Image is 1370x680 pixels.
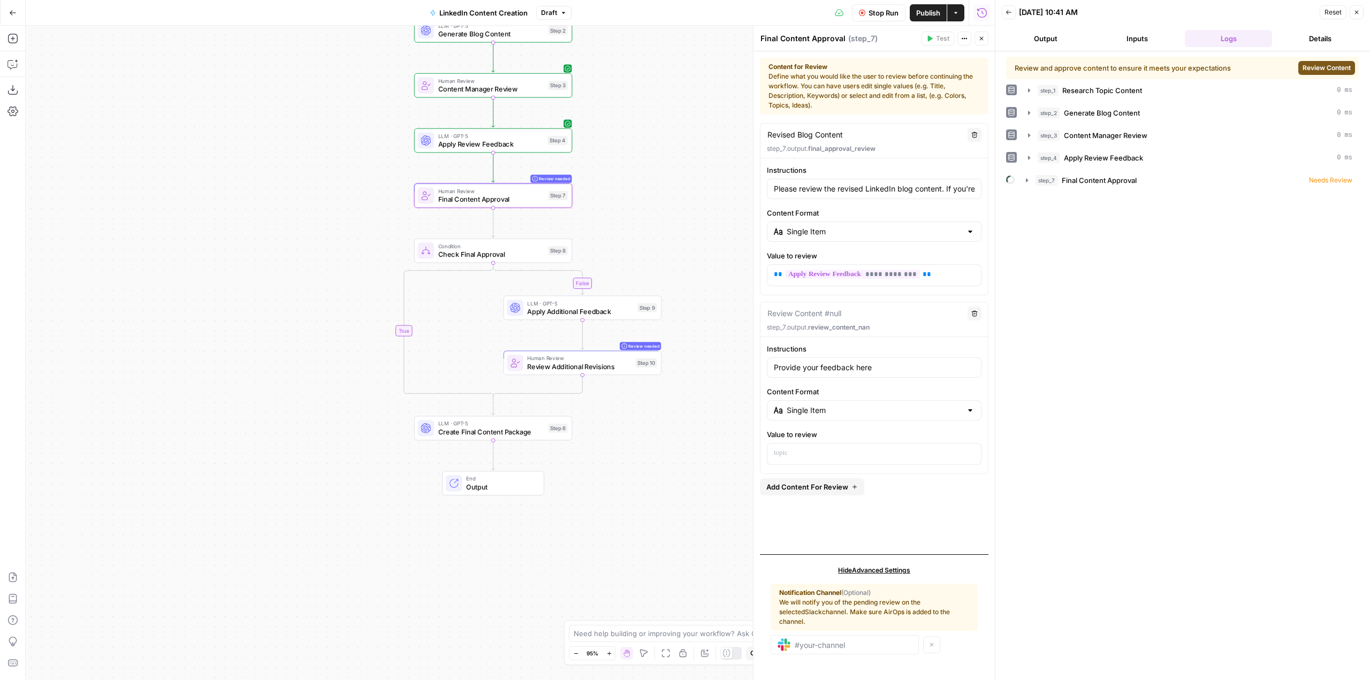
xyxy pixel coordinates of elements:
g: Edge from step_9 to step_10 [581,320,584,349]
div: Define what you would like the user to review before continuing the workflow. You can have users ... [768,62,980,110]
button: Details [1276,30,1364,47]
div: Step 2 [549,26,568,35]
span: Review needed [539,173,570,185]
span: End [466,475,536,483]
button: Logs [1185,30,1272,47]
button: 0 ms [1022,82,1359,99]
button: LinkedIn Content Creation [423,4,534,21]
span: LLM · GPT-5 [438,419,544,427]
span: Final Content Approval [438,194,544,204]
span: Review needed [628,340,659,352]
button: Review Content [1298,61,1355,75]
span: final_approval_review [808,144,876,152]
span: step_4 [1038,152,1060,163]
span: step_7 [1036,175,1057,186]
button: Draft [536,6,572,20]
g: Edge from step_10 to step_8-conditional-end [493,375,583,399]
g: Edge from step_4 to step_7 [492,152,495,182]
div: Step 8 [549,246,568,255]
img: Slack [778,638,790,651]
div: LLM · GPT-5Apply Review FeedbackStep 4 [414,128,573,153]
span: Final Content Approval [1062,175,1137,186]
div: Human ReviewContent Manager ReviewStep 3 [414,73,573,98]
label: Instructions [767,343,981,354]
div: Step 10 [636,358,657,368]
textarea: Final Content Approval [760,33,846,44]
span: Reset [1325,7,1342,17]
g: Edge from step_8 to step_9 [493,263,584,294]
button: 0 ms [1022,127,1359,144]
g: Edge from step_8 to step_8-conditional-end [404,263,493,399]
span: Review Content [1303,63,1351,73]
span: Human Review [438,77,544,85]
span: Output [466,482,536,492]
button: 0 ms [1022,104,1359,121]
span: Research Topic Content [1062,85,1142,96]
span: Check Final Approval [438,249,544,259]
strong: Notification Channel [779,589,841,597]
label: Instructions [767,165,981,175]
input: Enter instructions for what needs to be reviewed [774,184,975,194]
span: Needs Review [1309,175,1352,185]
button: Reset [1320,5,1346,19]
span: Test [936,34,949,43]
span: Hide Advanced Settings [838,566,910,575]
span: Content Manager Review [1064,130,1147,141]
div: Step 6 [549,424,568,433]
p: step_7.output. [767,323,981,332]
div: Review neededHuman ReviewFinal Content ApprovalStep 7 [414,184,573,208]
button: Stop Run [852,4,905,21]
button: 0 ms [1022,149,1359,166]
span: Apply Review Feedback [438,139,544,149]
div: ConditionCheck Final ApprovalStep 8 [414,239,573,263]
div: Review and approve content to ensure it meets your expectations [1015,63,1262,73]
span: Review Additional Revisions [527,361,631,371]
label: Value to review [767,429,981,440]
div: LLM · GPT-5Create Final Content PackageStep 6 [414,416,573,440]
span: 0 ms [1337,108,1352,118]
button: Copy [746,646,771,660]
input: #your-channel [795,640,912,650]
p: step_7.output. [767,144,981,154]
div: Step 9 [637,303,657,312]
div: We will notify you of the pending review on the selected Slack channel. Make sure AirOps is added... [779,588,969,626]
span: 95% [587,649,598,658]
input: Enter instructions for what needs to be reviewed [774,362,975,373]
span: Apply Review Feedback [1064,152,1143,163]
button: Needs Review [1019,172,1359,189]
span: LLM · GPT-5 [527,299,633,307]
span: Apply Additional Feedback [527,306,633,316]
span: ( step_7 ) [848,33,878,44]
input: Single Item [787,226,962,237]
span: 0 ms [1337,131,1352,140]
span: Generate Blog Content [1064,108,1140,118]
label: Content Format [767,386,981,397]
span: Human Review [438,187,544,195]
span: step_3 [1038,130,1060,141]
button: Inputs [1093,30,1181,47]
button: Publish [910,4,947,21]
span: Create Final Content Package [438,426,544,437]
g: Edge from step_7 to step_8 [492,208,495,237]
input: Single Item [787,405,962,416]
span: step_2 [1038,108,1060,118]
div: Step 4 [548,136,568,145]
g: Edge from step_6 to end [492,440,495,470]
div: Step 3 [549,81,568,90]
g: Edge from step_3 to step_4 [492,98,495,127]
button: Test [922,32,954,45]
button: Add Content For Review [760,478,864,495]
span: Condition [438,242,544,250]
span: Draft [541,8,557,18]
label: Value to review [767,250,981,261]
strong: Content for Review [768,62,980,72]
div: LLM · GPT-5Apply Additional FeedbackStep 9 [504,295,662,320]
g: Edge from step_2 to step_3 [492,43,495,72]
div: LLM · GPT-5Generate Blog ContentStep 2 [414,18,573,43]
span: review_content_nan [808,323,870,331]
div: EndOutput [414,471,573,495]
label: Content Format [767,208,981,218]
span: (Optional) [841,589,871,597]
button: Output [1002,30,1089,47]
span: Human Review [527,354,631,362]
